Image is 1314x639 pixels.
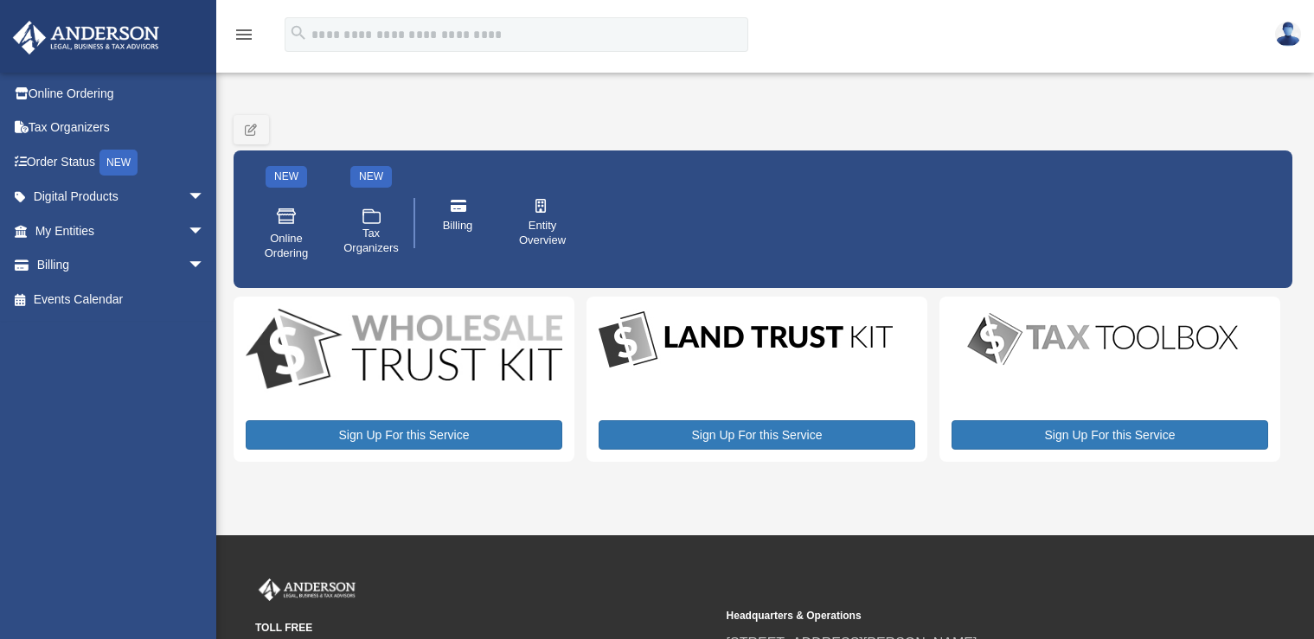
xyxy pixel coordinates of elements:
img: LandTrust_lgo-1.jpg [599,309,893,372]
a: Sign Up For this Service [246,420,562,450]
img: Anderson Advisors Platinum Portal [8,21,164,54]
img: taxtoolbox_new-1.webp [952,309,1254,369]
a: Events Calendar [12,282,231,316]
span: Billing [443,219,473,233]
span: Tax Organizers [343,227,399,256]
span: arrow_drop_down [188,214,222,249]
div: NEW [350,166,392,188]
a: Tax Organizers [12,111,231,145]
small: TOLL FREE [255,619,715,637]
span: arrow_drop_down [188,180,222,215]
a: Billing [421,187,494,259]
a: Online Ordering [12,76,231,111]
i: menu [234,24,254,45]
img: WS-Trust-Kit-lgo-1.jpg [246,309,562,393]
img: User Pic [1275,22,1301,47]
i: search [289,23,308,42]
a: Billingarrow_drop_down [12,248,231,283]
div: NEW [99,150,138,176]
span: Entity Overview [518,219,567,248]
a: My Entitiesarrow_drop_down [12,214,231,248]
small: Headquarters & Operations [727,607,1186,625]
span: arrow_drop_down [188,248,222,284]
a: Online Ordering [250,194,323,273]
a: Order StatusNEW [12,144,231,180]
a: Sign Up For this Service [599,420,915,450]
a: Digital Productsarrow_drop_down [12,180,222,214]
a: Tax Organizers [335,194,407,273]
a: Sign Up For this Service [952,420,1268,450]
img: Anderson Advisors Platinum Portal [255,578,359,601]
span: Online Ordering [262,232,311,261]
a: menu [234,30,254,45]
div: NEW [266,166,307,188]
a: Entity Overview [506,187,579,259]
